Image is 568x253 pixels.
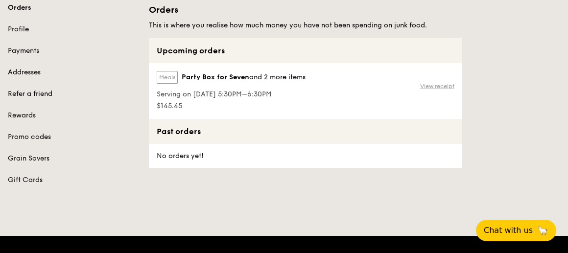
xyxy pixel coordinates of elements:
a: Addresses [8,68,137,77]
div: No orders yet! [149,144,210,168]
span: Serving on [DATE] 5:30PM–6:30PM [157,90,306,99]
a: Orders [8,3,137,13]
a: View receipt [420,82,454,90]
a: Payments [8,46,137,56]
h1: Orders [149,3,462,17]
a: Profile [8,24,137,34]
span: and 2 more items [249,73,306,81]
label: Meals [157,71,178,84]
a: Promo codes [8,132,137,142]
a: Gift Cards [8,175,137,185]
div: Past orders [149,119,462,144]
a: Grain Savers [8,154,137,163]
button: Chat with us🦙 [476,220,556,241]
span: Party Box for Seven [182,72,249,82]
h5: This is where you realise how much money you have not been spending on junk food. [149,21,462,30]
div: Upcoming orders [149,38,462,63]
a: Rewards [8,111,137,120]
span: 🦙 [537,225,548,236]
span: Chat with us [484,225,533,236]
a: Refer a friend [8,89,137,99]
span: $145.45 [157,101,306,111]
